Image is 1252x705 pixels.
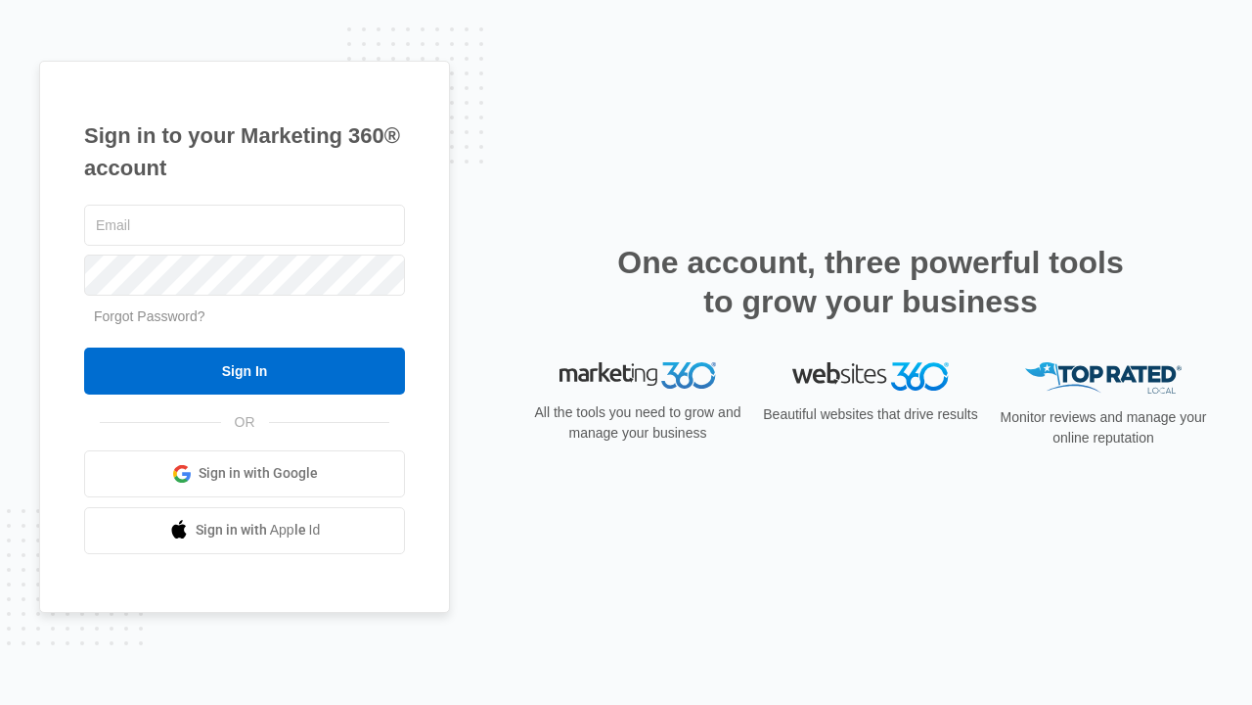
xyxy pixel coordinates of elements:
[84,348,405,395] input: Sign In
[611,243,1130,321] h2: One account, three powerful tools to grow your business
[994,407,1213,448] p: Monitor reviews and manage your online reputation
[84,205,405,246] input: Email
[94,308,205,324] a: Forgot Password?
[221,412,269,433] span: OR
[84,450,405,497] a: Sign in with Google
[559,362,716,390] img: Marketing 360
[84,119,405,184] h1: Sign in to your Marketing 360® account
[761,404,980,425] p: Beautiful websites that drive results
[199,463,318,484] span: Sign in with Google
[792,362,949,391] img: Websites 360
[196,520,321,540] span: Sign in with Apple Id
[1025,362,1182,395] img: Top Rated Local
[528,402,747,444] p: All the tools you need to grow and manage your business
[84,507,405,554] a: Sign in with Apple Id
